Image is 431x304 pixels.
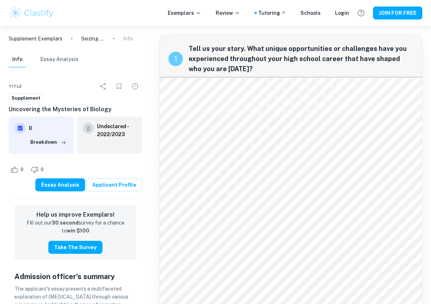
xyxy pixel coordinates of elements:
[9,35,62,43] a: Supplement Exemplars
[97,122,136,138] a: Undeclared - 2022/2023
[9,52,26,68] button: Info
[20,210,131,219] h6: Help us improve Exemplars!
[112,79,126,94] div: Bookmark
[168,9,201,17] p: Exemplars
[96,79,110,94] div: Share
[128,79,142,94] div: Report issue
[20,219,131,235] p: Fill out our survey for a chance to
[300,9,321,17] a: Schools
[9,105,142,114] h6: Uncovering the Mysteries of Biology
[17,166,27,173] span: 0
[9,83,22,90] span: Title
[67,228,89,234] strong: win $100
[81,35,104,43] p: Seizing the Future: Overcoming Poverty and Ambition in [GEOGRAPHIC_DATA]
[48,241,102,254] button: Take the Survey
[9,6,54,20] img: Clastify logo
[9,164,27,175] div: Like
[258,9,286,17] a: Tutoring
[355,7,367,19] button: Help and Feedback
[87,178,142,191] a: Applicant Profile
[29,164,48,175] div: Dislike
[216,9,240,17] p: Review
[9,94,43,103] a: Supplement
[123,35,133,43] p: Info
[29,124,68,132] h6: B
[40,52,78,68] button: Essay Analysis
[373,6,422,19] button: JOIN FOR FREE
[189,44,413,74] span: Tell us your story. What unique opportunities or challenges have you experienced throughout your ...
[168,52,183,66] div: recipe
[37,166,48,173] span: 0
[335,9,349,17] a: Login
[35,178,85,191] button: Essay Analysis
[28,137,68,148] button: Breakdown
[9,95,43,102] span: Supplement
[14,271,136,282] h5: Admission officer's summary
[52,220,79,226] strong: 30 second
